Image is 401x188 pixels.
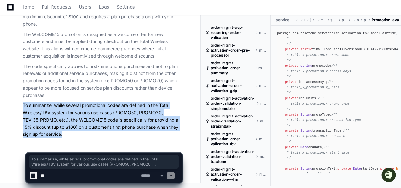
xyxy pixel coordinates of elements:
span: /** * table_x_promotion.x_transaction_type */ [277,113,361,127]
span: order-mgmt-activation-order-validation-straighttalk [211,114,255,129]
span: java [310,17,311,22]
span: /** * table_x_promotion.x_promo_type */ [277,97,349,111]
span: master [259,83,266,88]
img: PlayerZero [6,6,19,19]
span: com [316,17,316,22]
span: Tejeshwer Degala [20,102,53,107]
img: Tejeshwer Degala [6,78,16,89]
p: The WELCOME15 promotion is designed as a welcome offer for new customers and must be applied duri... [23,31,182,60]
span: Tejeshwer Degala [20,85,53,90]
span: activation [341,31,361,35]
span: private [285,80,299,84]
span: String [300,64,312,68]
span: static [300,48,312,52]
span: [DATE] [58,102,71,107]
span: private [285,129,299,133]
span: master [259,136,266,141]
span: To summarize, while several promotional codes are defined in the Total Wireless/TBV system for va... [31,157,177,167]
button: Start new chat [108,49,115,56]
span: model [357,17,359,22]
span: serviceplan-activation-tbv [276,17,294,22]
span: Home [21,5,34,9]
span: Logs [99,5,109,9]
span: /** * table_x_promotion.x_access_days */ [277,64,351,78]
span: String [300,113,312,116]
button: See all [98,67,115,75]
span: master [259,48,266,53]
span: private [285,64,299,68]
p: The code specifically applies to first-time phone purchases and not to plan renewals or additiona... [23,63,182,99]
span: master [260,101,266,106]
span: tracfone [300,31,316,35]
span: [DATE] [58,85,71,90]
span: Pull Requests [42,5,71,9]
div: Start new chat [28,47,104,53]
span: order-mgmt-activation-order-validation-tbv [211,131,254,147]
span: tbv [363,31,368,35]
span: master [259,30,266,35]
span: Settings [117,5,135,9]
span: order-mgmt-activation-order-validation-simplemobile [211,96,255,111]
span: model [371,31,380,35]
span: airtime [382,31,396,35]
div: We're offline, but we'll be back soon! [28,53,99,58]
span: Promotion.java [372,17,399,22]
span: /** * table_x_promotion.x_end_date */ [277,129,349,143]
a: Powered byPylon [45,116,77,121]
span: private [285,48,299,52]
iframe: Open customer support [381,167,398,184]
img: 1756235613930-3d25f9e4-fa56-45dd-b3ad-e072dfbd1548 [6,47,18,58]
img: Tejeshwer Degala [6,96,16,106]
span: serviceplan [318,31,339,35]
span: master [258,66,266,71]
span: main [304,17,305,22]
span: activation [342,17,347,22]
span: airtime [364,17,367,22]
div: Past conversations [6,69,42,74]
span: private [285,113,299,116]
span: /** * table_x_promotion.x_units */ [277,80,339,95]
span: order-mgmt-activation-order-pre-processor [211,43,254,58]
span: private [285,97,299,100]
span: • [54,102,56,107]
span: order-mgmt-activation-order-validation-gdp [211,78,254,93]
p: To summarize, while several promotional codes are defined in the Total Wireless/TBV system for va... [23,102,182,138]
span: order-mgmt-acp-recurring-order-validation [211,25,254,40]
span: master [260,119,266,124]
span: serviceplan [330,17,337,22]
div: Welcome [6,25,115,35]
span: String [300,129,312,133]
span: order-mgmt-activation-order-summary [211,60,253,76]
span: tracfone [321,17,325,22]
span: • [54,85,56,90]
img: 7521149027303_d2c55a7ec3fe4098c2f6_72.png [13,47,25,58]
span: Pylon [63,116,77,121]
span: Users [79,5,91,9]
